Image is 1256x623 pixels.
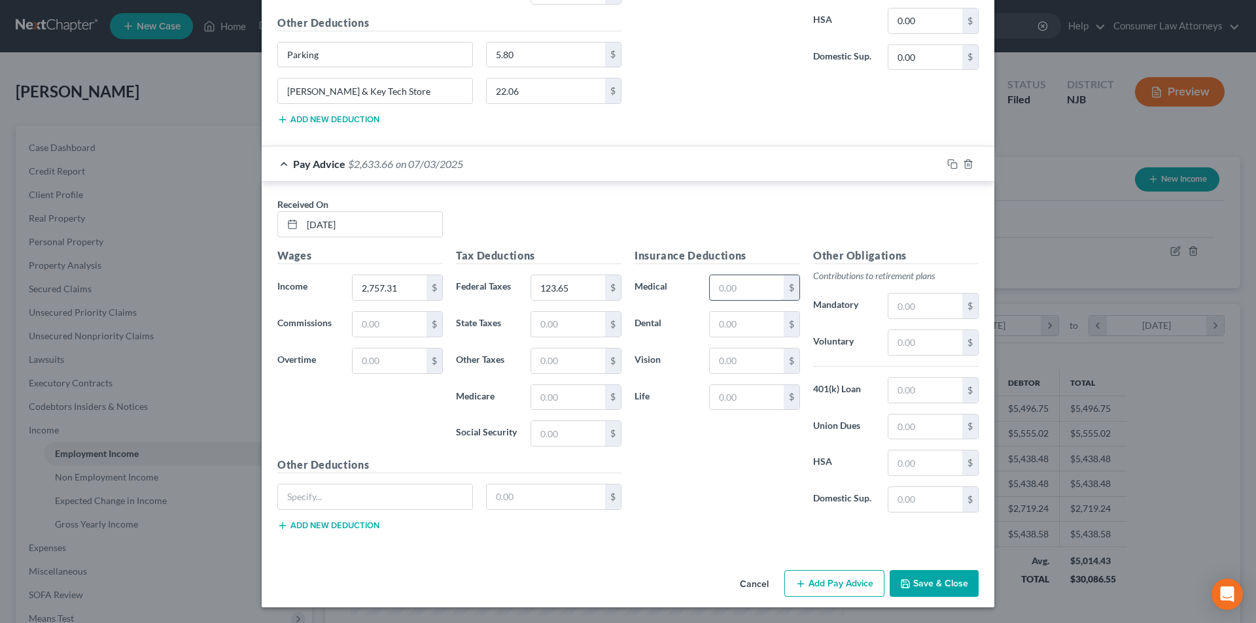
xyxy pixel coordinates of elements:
input: 0.00 [487,42,606,67]
label: 401(k) Loan [807,377,881,403]
input: 0.00 [888,378,962,403]
div: $ [962,414,978,439]
label: Overtime [271,348,345,374]
input: 0.00 [888,294,962,318]
input: 0.00 [531,312,605,337]
div: $ [427,312,442,337]
button: Save & Close [890,570,979,598]
label: Medicare [449,384,524,411]
input: 0.00 [710,385,784,410]
div: $ [784,348,799,373]
label: Domestic Sup. [807,486,881,513]
div: $ [962,294,978,318]
input: 0.00 [710,275,784,300]
input: 0.00 [487,484,606,509]
input: 0.00 [888,8,962,33]
span: on 07/03/2025 [396,158,463,170]
input: Specify... [278,484,472,509]
h5: Insurance Deductions [635,248,800,264]
input: 0.00 [710,312,784,337]
div: $ [427,348,442,373]
label: Life [628,384,703,411]
div: $ [962,45,978,70]
label: Union Dues [807,414,881,440]
span: Received On [277,199,328,210]
div: $ [784,275,799,300]
label: HSA [807,450,881,476]
div: $ [962,450,978,475]
div: $ [962,378,978,403]
label: Commissions [271,311,345,337]
div: $ [605,421,621,446]
input: 0.00 [888,330,962,355]
h5: Tax Deductions [456,248,621,264]
input: 0.00 [531,275,605,300]
input: Specify... [278,78,472,103]
div: Open Intercom Messenger [1212,579,1243,610]
div: $ [605,385,621,410]
h5: Other Deductions [277,457,621,473]
label: Voluntary [807,329,881,356]
span: $2,633.66 [348,158,393,170]
h5: Other Deductions [277,15,621,31]
label: Other Taxes [449,348,524,374]
input: 0.00 [888,487,962,512]
label: State Taxes [449,311,524,337]
label: Medical [628,275,703,301]
div: $ [784,385,799,410]
input: 0.00 [888,450,962,475]
input: 0.00 [531,421,605,446]
div: $ [605,275,621,300]
label: Dental [628,311,703,337]
input: 0.00 [888,45,962,70]
h5: Wages [277,248,443,264]
input: 0.00 [353,348,427,373]
label: Mandatory [807,293,881,319]
span: Income [277,280,307,292]
label: HSA [807,8,881,34]
div: $ [427,275,442,300]
button: Add new deduction [277,114,379,125]
div: $ [784,312,799,337]
div: $ [605,348,621,373]
p: Contributions to retirement plans [813,269,979,282]
div: $ [962,487,978,512]
input: 0.00 [531,385,605,410]
span: Pay Advice [293,158,345,170]
button: Cancel [729,571,779,598]
h5: Other Obligations [813,248,979,264]
input: MM/DD/YYYY [302,212,442,237]
input: 0.00 [888,414,962,439]
input: 0.00 [353,275,427,300]
input: 0.00 [487,78,606,103]
input: 0.00 [531,348,605,373]
label: Domestic Sup. [807,44,881,71]
label: Federal Taxes [449,275,524,301]
label: Vision [628,348,703,374]
input: 0.00 [353,312,427,337]
button: Add Pay Advice [784,570,884,598]
label: Social Security [449,420,524,446]
input: Specify... [278,42,472,67]
div: $ [605,484,621,509]
div: $ [605,312,621,337]
button: Add new deduction [277,520,379,531]
input: 0.00 [710,348,784,373]
div: $ [605,78,621,103]
div: $ [962,8,978,33]
div: $ [962,330,978,355]
div: $ [605,42,621,67]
